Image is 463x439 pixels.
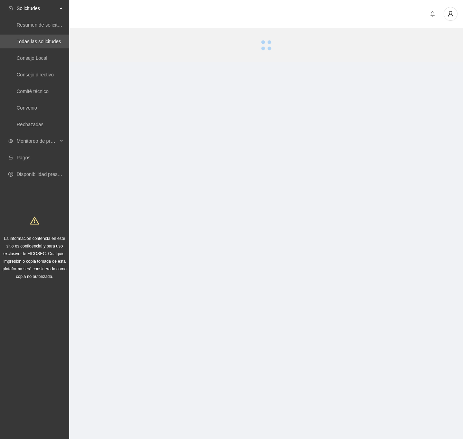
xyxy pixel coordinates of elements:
[444,11,457,17] span: user
[17,134,57,148] span: Monitoreo de proyectos
[17,1,57,15] span: Solicitudes
[17,22,94,28] a: Resumen de solicitudes por aprobar
[3,236,67,279] span: La información contenida en este sitio es confidencial y para uso exclusivo de FICOSEC. Cualquier...
[17,171,76,177] a: Disponibilidad presupuestal
[17,72,54,77] a: Consejo directivo
[427,8,438,19] button: bell
[17,39,61,44] a: Todas las solicitudes
[17,122,44,127] a: Rechazadas
[17,105,37,111] a: Convenio
[427,11,438,17] span: bell
[17,155,30,160] a: Pagos
[8,6,13,11] span: inbox
[30,216,39,225] span: warning
[444,7,457,21] button: user
[17,55,47,61] a: Consejo Local
[8,139,13,143] span: eye
[17,88,49,94] a: Comité técnico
